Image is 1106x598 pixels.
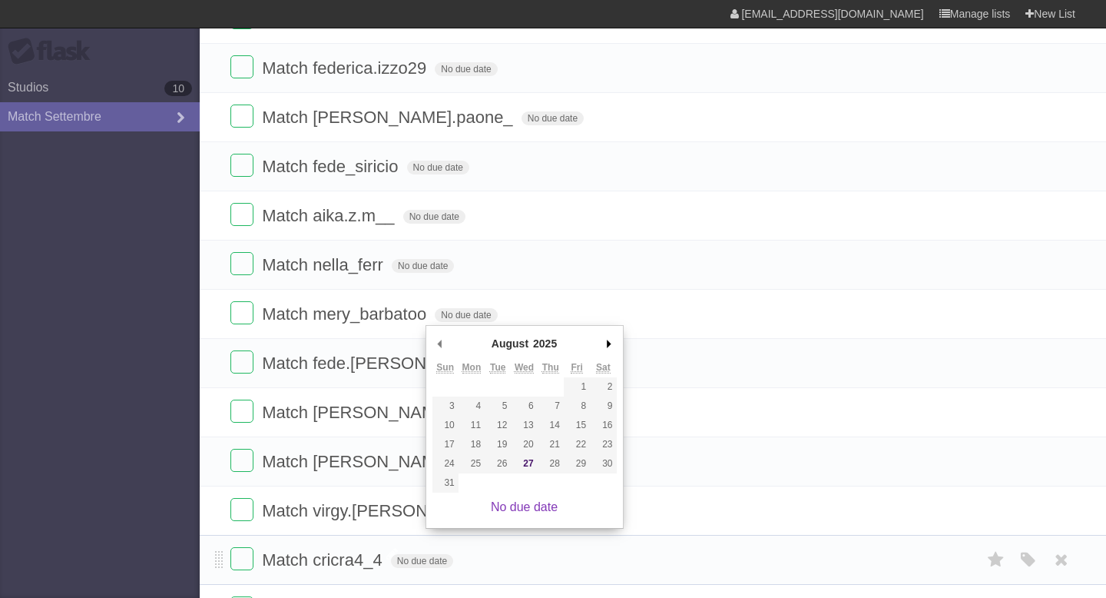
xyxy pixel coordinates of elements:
label: Done [230,449,253,472]
button: 17 [432,435,459,454]
button: 14 [538,416,564,435]
button: 13 [511,416,537,435]
span: Match [PERSON_NAME].p_0 [262,403,488,422]
span: No due date [403,210,465,224]
abbr: Tuesday [490,362,505,374]
button: 7 [538,397,564,416]
div: Flask [8,38,100,65]
button: 28 [538,454,564,473]
button: 10 [432,416,459,435]
button: 5 [485,397,511,416]
span: No due date [522,111,584,125]
span: No due date [392,259,454,273]
label: Done [230,301,253,324]
button: 29 [564,454,590,473]
button: 30 [590,454,616,473]
label: Done [230,400,253,423]
button: 11 [459,416,485,435]
span: Match [PERSON_NAME].paone_ [262,108,516,127]
b: 10 [164,81,192,96]
button: 26 [485,454,511,473]
label: Done [230,203,253,226]
span: Match virgy.[PERSON_NAME] [262,501,495,520]
button: 9 [590,397,616,416]
span: Match cricra4_4 [262,550,386,570]
span: Match federica.izzo29 [262,58,430,78]
button: 12 [485,416,511,435]
button: 3 [432,397,459,416]
label: Star task [982,547,1011,573]
button: 4 [459,397,485,416]
button: 16 [590,416,616,435]
div: 2025 [531,332,559,355]
button: 18 [459,435,485,454]
abbr: Thursday [542,362,559,374]
label: Done [230,252,253,275]
span: Match fede_siricio [262,157,402,176]
abbr: Wednesday [515,362,534,374]
abbr: Sunday [436,362,454,374]
a: No due date [491,500,558,513]
span: Match nella_ferr [262,255,387,274]
button: 15 [564,416,590,435]
abbr: Friday [571,362,582,374]
div: August [489,332,531,355]
button: 24 [432,454,459,473]
button: 8 [564,397,590,416]
button: 1 [564,377,590,397]
button: 19 [485,435,511,454]
span: No due date [391,554,453,568]
button: 21 [538,435,564,454]
label: Done [230,498,253,521]
label: Done [230,55,253,78]
span: No due date [435,308,497,322]
span: No due date [407,161,469,174]
button: 22 [564,435,590,454]
abbr: Monday [462,362,482,374]
button: 25 [459,454,485,473]
span: No due date [435,62,497,76]
span: Match aika.z.m__ [262,206,398,225]
label: Done [230,350,253,374]
button: 20 [511,435,537,454]
label: Done [230,547,253,570]
button: Next Month [601,332,617,355]
abbr: Saturday [596,362,611,374]
button: 2 [590,377,616,397]
label: Done [230,154,253,177]
button: 23 [590,435,616,454]
button: Previous Month [432,332,448,355]
span: Match fede.[PERSON_NAME] [262,354,493,373]
span: Match [PERSON_NAME].caputo44 [262,452,530,471]
button: 27 [511,454,537,473]
span: Match mery_barbatoo [262,304,430,324]
button: 6 [511,397,537,416]
label: Done [230,105,253,128]
button: 31 [432,473,459,493]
